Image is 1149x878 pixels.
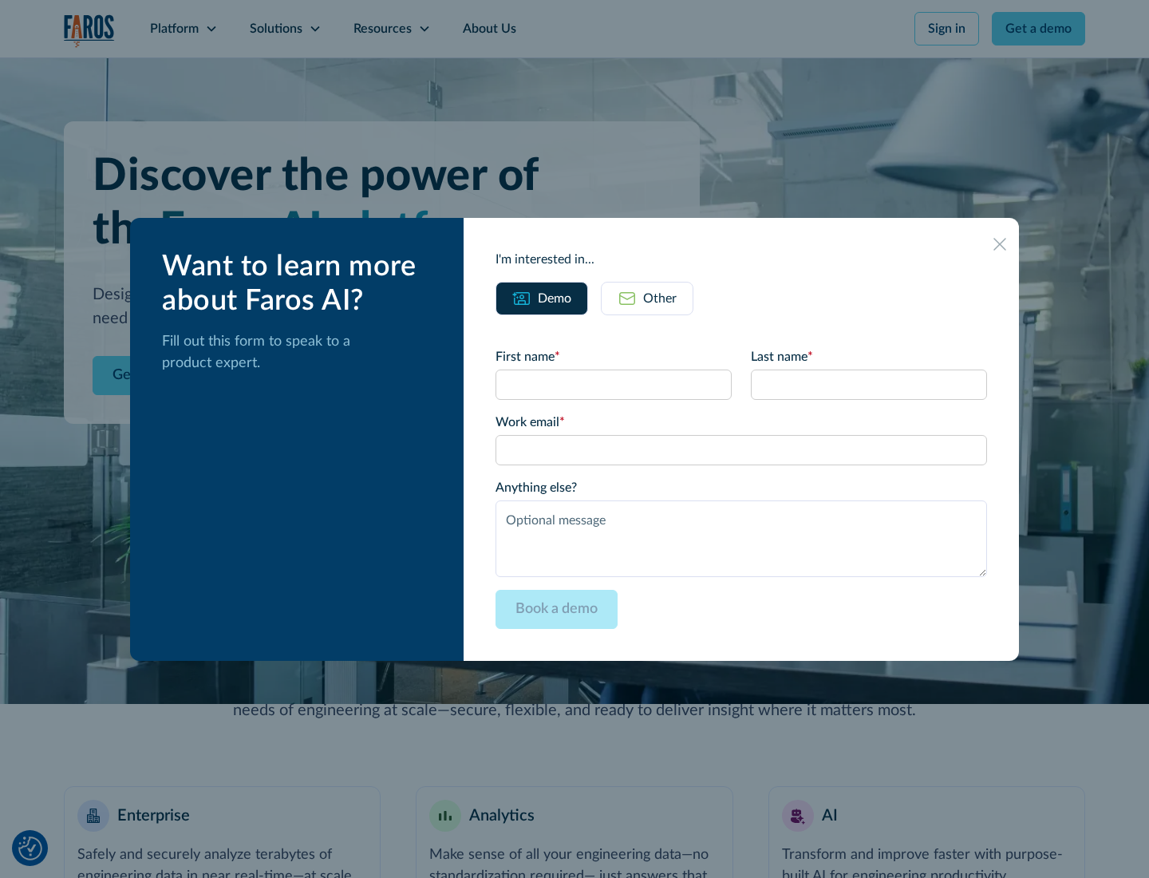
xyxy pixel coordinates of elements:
[496,478,987,497] label: Anything else?
[496,347,987,629] form: Email Form
[496,590,618,629] input: Book a demo
[496,413,987,432] label: Work email
[162,250,438,318] div: Want to learn more about Faros AI?
[751,347,987,366] label: Last name
[162,331,438,374] p: Fill out this form to speak to a product expert.
[538,289,571,308] div: Demo
[496,250,987,269] div: I'm interested in...
[496,347,732,366] label: First name
[643,289,677,308] div: Other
